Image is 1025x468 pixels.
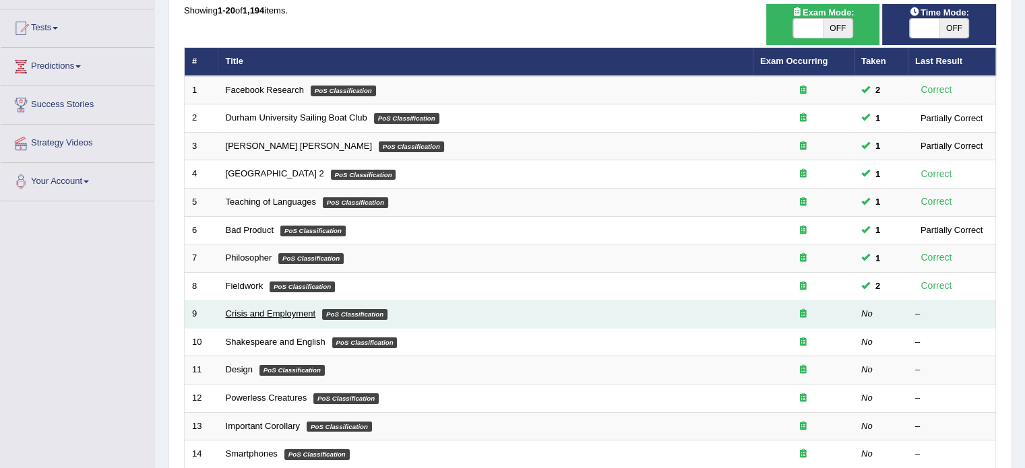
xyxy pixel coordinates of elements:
[786,5,859,20] span: Exam Mode:
[284,449,350,460] em: PoS Classification
[218,48,753,76] th: Title
[331,170,396,180] em: PoS Classification
[854,48,908,76] th: Taken
[870,251,886,265] span: You can still take this question
[861,393,873,403] em: No
[760,112,846,125] div: Exam occurring question
[184,4,996,17] div: Showing of items.
[313,393,379,404] em: PoS Classification
[243,5,265,15] b: 1,194
[870,223,886,237] span: You can still take this question
[870,279,886,293] span: You can still take this question
[226,168,324,178] a: [GEOGRAPHIC_DATA] 2
[915,166,958,182] div: Correct
[185,189,218,217] td: 5
[218,5,235,15] b: 1-20
[226,421,301,431] a: Important Corollary
[1,48,154,81] a: Predictions
[760,364,846,376] div: Exam occurring question
[760,196,846,209] div: Exam occurring question
[870,139,886,153] span: You can still take this question
[374,113,439,124] em: PoS Classification
[870,83,886,97] span: You can still take this question
[870,111,886,125] span: You can still take this question
[226,112,367,123] a: Durham University Sailing Boat Club
[760,448,846,461] div: Exam occurring question
[185,48,218,76] th: #
[226,308,316,319] a: Crisis and Employment
[280,226,346,236] em: PoS Classification
[760,336,846,349] div: Exam occurring question
[185,160,218,189] td: 4
[861,364,873,374] em: No
[1,9,154,43] a: Tests
[379,141,444,152] em: PoS Classification
[760,84,846,97] div: Exam occurring question
[760,308,846,321] div: Exam occurring question
[185,356,218,385] td: 11
[760,280,846,293] div: Exam occurring question
[1,163,154,197] a: Your Account
[332,337,398,348] em: PoS Classification
[323,197,388,208] em: PoS Classification
[861,421,873,431] em: No
[861,448,873,459] em: No
[915,392,988,405] div: –
[185,76,218,104] td: 1
[760,420,846,433] div: Exam occurring question
[270,281,335,292] em: PoS Classification
[226,197,316,207] a: Teaching of Languages
[1,86,154,120] a: Success Stories
[915,139,988,153] div: Partially Correct
[760,224,846,237] div: Exam occurring question
[760,252,846,265] div: Exam occurring question
[185,216,218,244] td: 6
[226,448,278,459] a: Smartphones
[226,393,307,403] a: Powerless Creatures
[915,82,958,98] div: Correct
[915,420,988,433] div: –
[870,195,886,209] span: You can still take this question
[915,278,958,294] div: Correct
[226,85,304,95] a: Facebook Research
[870,167,886,181] span: You can still take this question
[185,328,218,356] td: 10
[1,125,154,158] a: Strategy Videos
[185,272,218,300] td: 8
[760,392,846,405] div: Exam occurring question
[939,19,969,38] span: OFF
[259,365,325,376] em: PoS Classification
[278,253,344,264] em: PoS Classification
[760,56,828,66] a: Exam Occurring
[185,132,218,160] td: 3
[226,364,253,374] a: Design
[185,300,218,329] td: 9
[915,308,988,321] div: –
[185,412,218,440] td: 13
[226,141,372,151] a: [PERSON_NAME] [PERSON_NAME]
[915,448,988,461] div: –
[915,111,988,125] div: Partially Correct
[226,337,325,347] a: Shakespeare and English
[915,223,988,237] div: Partially Correct
[226,225,274,235] a: Bad Product
[322,309,387,320] em: PoS Classification
[226,253,272,263] a: Philosopher
[915,336,988,349] div: –
[904,5,974,20] span: Time Mode:
[760,140,846,153] div: Exam occurring question
[185,244,218,273] td: 7
[185,384,218,412] td: 12
[760,168,846,180] div: Exam occurring question
[861,308,873,319] em: No
[185,104,218,133] td: 2
[823,19,852,38] span: OFF
[226,281,263,291] a: Fieldwork
[311,86,376,96] em: PoS Classification
[766,4,880,45] div: Show exams occurring in exams
[307,422,372,432] em: PoS Classification
[915,364,988,376] div: –
[915,250,958,265] div: Correct
[915,194,958,209] div: Correct
[908,48,996,76] th: Last Result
